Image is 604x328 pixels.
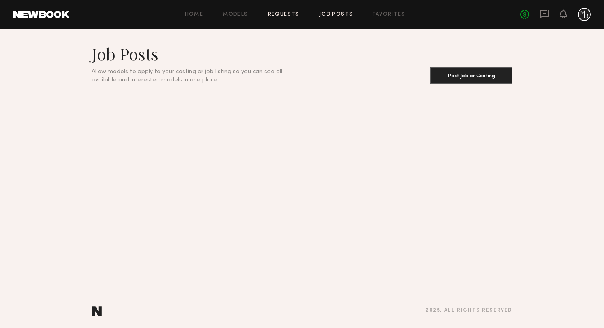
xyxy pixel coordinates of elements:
div: 2025 , all rights reserved [426,308,512,313]
a: Models [223,12,248,17]
a: Home [185,12,203,17]
a: Favorites [373,12,405,17]
button: Post Job or Casting [430,67,512,84]
span: Allow models to apply to your casting or job listing so you can see all available and interested ... [92,69,282,83]
a: Job Posts [319,12,353,17]
a: Requests [268,12,300,17]
h1: Job Posts [92,44,302,64]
